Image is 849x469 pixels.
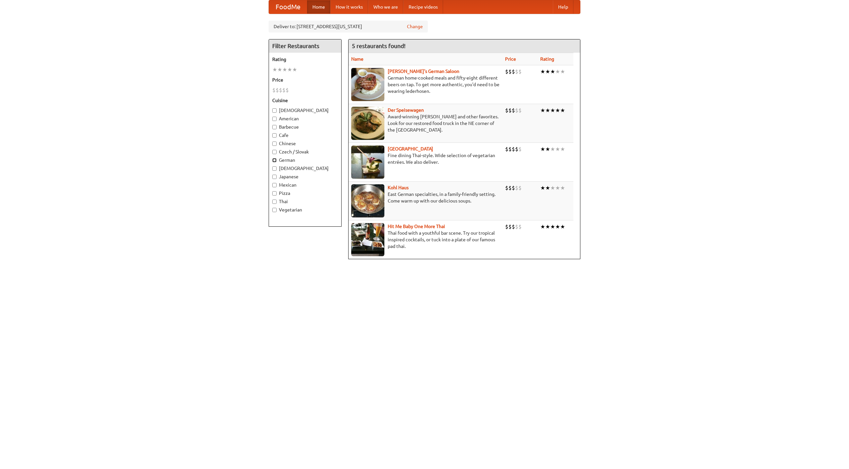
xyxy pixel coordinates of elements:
a: Who we are [368,0,403,14]
li: $ [518,223,522,230]
li: ★ [545,146,550,153]
li: $ [505,184,508,192]
li: ★ [550,68,555,75]
input: Mexican [272,183,277,187]
li: ★ [540,184,545,192]
li: ★ [545,184,550,192]
a: Change [407,23,423,30]
li: $ [515,223,518,230]
img: babythai.jpg [351,223,384,256]
input: American [272,117,277,121]
li: $ [512,146,515,153]
label: American [272,115,338,122]
li: ★ [560,146,565,153]
input: Thai [272,200,277,204]
li: $ [508,223,512,230]
li: ★ [560,107,565,114]
li: ★ [540,68,545,75]
li: $ [286,87,289,94]
img: kohlhaus.jpg [351,184,384,217]
img: satay.jpg [351,146,384,179]
a: Name [351,56,363,62]
li: ★ [282,66,287,73]
li: ★ [545,223,550,230]
li: $ [515,146,518,153]
li: $ [515,184,518,192]
label: Czech / Slovak [272,148,338,155]
li: $ [512,223,515,230]
li: ★ [555,68,560,75]
li: $ [508,146,512,153]
input: Barbecue [272,125,277,129]
li: $ [279,87,282,94]
input: Cafe [272,133,277,138]
li: ★ [555,223,560,230]
a: How it works [330,0,368,14]
input: Pizza [272,191,277,196]
label: Vegetarian [272,206,338,213]
a: Help [553,0,573,14]
label: [DEMOGRAPHIC_DATA] [272,107,338,114]
p: Award-winning [PERSON_NAME] and other favorites. Look for our restored food truck in the NE corne... [351,113,500,133]
li: ★ [555,184,560,192]
a: Price [505,56,516,62]
label: [DEMOGRAPHIC_DATA] [272,165,338,172]
li: ★ [540,223,545,230]
img: speisewagen.jpg [351,107,384,140]
a: Der Speisewagen [388,107,424,113]
p: German home-cooked meals and fifty-eight different beers on tap. To get more authentic, you'd nee... [351,75,500,94]
h4: Filter Restaurants [269,39,341,53]
input: Chinese [272,142,277,146]
li: ★ [540,107,545,114]
ng-pluralize: 5 restaurants found! [352,43,406,49]
li: $ [505,68,508,75]
label: Cafe [272,132,338,139]
li: ★ [292,66,297,73]
li: $ [505,146,508,153]
li: ★ [550,223,555,230]
a: [GEOGRAPHIC_DATA] [388,146,433,151]
li: $ [512,68,515,75]
label: Japanese [272,173,338,180]
input: Japanese [272,175,277,179]
li: ★ [550,146,555,153]
li: ★ [550,107,555,114]
h5: Rating [272,56,338,63]
input: [DEMOGRAPHIC_DATA] [272,108,277,113]
p: Thai food with a youthful bar scene. Try our tropical inspired cocktails, or tuck into a plate of... [351,230,500,250]
li: $ [508,68,512,75]
li: ★ [555,107,560,114]
label: German [272,157,338,163]
li: $ [508,184,512,192]
h5: Cuisine [272,97,338,104]
li: $ [518,146,522,153]
li: $ [518,68,522,75]
li: ★ [287,66,292,73]
input: Czech / Slovak [272,150,277,154]
li: $ [518,107,522,114]
p: Fine dining Thai-style. Wide selection of vegetarian entrées. We also deliver. [351,152,500,165]
li: ★ [277,66,282,73]
p: East German specialties, in a family-friendly setting. Come warm up with our delicious soups. [351,191,500,204]
img: esthers.jpg [351,68,384,101]
a: Recipe videos [403,0,443,14]
li: ★ [560,184,565,192]
li: $ [512,107,515,114]
a: [PERSON_NAME]'s German Saloon [388,69,459,74]
li: ★ [545,107,550,114]
li: $ [505,223,508,230]
li: ★ [560,68,565,75]
li: ★ [272,66,277,73]
li: $ [272,87,276,94]
h5: Price [272,77,338,83]
a: Kohl Haus [388,185,409,190]
li: $ [512,184,515,192]
div: Deliver to: [STREET_ADDRESS][US_STATE] [269,21,428,32]
a: Hit Me Baby One More Thai [388,224,445,229]
input: German [272,158,277,162]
